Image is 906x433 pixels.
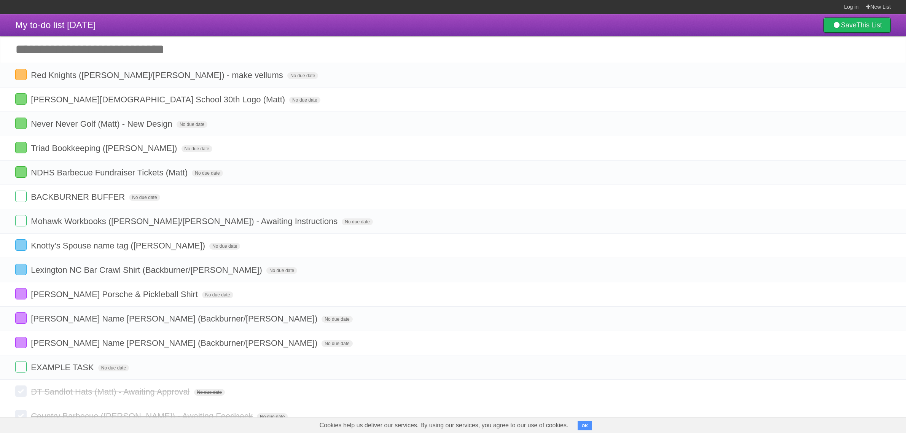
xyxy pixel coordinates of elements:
[31,265,264,275] span: Lexington NC Bar Crawl Shirt (Backburner/[PERSON_NAME])
[31,143,179,153] span: Triad Bookkeeping ([PERSON_NAME])
[31,314,319,323] span: [PERSON_NAME] Name [PERSON_NAME] (Backburner/[PERSON_NAME])
[202,291,233,298] span: No due date
[15,410,27,421] label: Done
[31,119,174,129] span: Never Never Golf (Matt) - New Design
[31,241,207,250] span: Knotty's Spouse name tag ([PERSON_NAME])
[287,72,318,79] span: No due date
[15,239,27,251] label: Done
[15,142,27,153] label: Done
[578,421,592,430] button: OK
[823,18,891,33] a: SaveThis List
[31,338,319,348] span: [PERSON_NAME] Name [PERSON_NAME] (Backburner/[PERSON_NAME])
[15,361,27,373] label: Done
[15,20,96,30] span: My to-do list [DATE]
[177,121,207,128] span: No due date
[31,411,255,421] span: Country Barbecue ([PERSON_NAME]) - Awaiting Feedback
[15,118,27,129] label: Done
[289,97,320,103] span: No due date
[31,95,287,104] span: [PERSON_NAME][DEMOGRAPHIC_DATA] School 30th Logo (Matt)
[15,93,27,105] label: Done
[15,166,27,178] label: Done
[31,290,200,299] span: [PERSON_NAME] Porsche & Pickleball Shirt
[31,363,96,372] span: EXAMPLE TASK
[15,288,27,299] label: Done
[31,387,191,396] span: DT Sandlot Hats (Matt) - Awaiting Approval
[209,243,240,250] span: No due date
[15,264,27,275] label: Done
[98,365,129,371] span: No due date
[15,69,27,80] label: Done
[31,192,127,202] span: BACKBURNER BUFFER
[15,215,27,226] label: Done
[15,312,27,324] label: Done
[31,168,189,177] span: NDHS Barbecue Fundraiser Tickets (Matt)
[182,145,212,152] span: No due date
[312,418,576,433] span: Cookies help us deliver our services. By using our services, you agree to our use of cookies.
[15,191,27,202] label: Done
[15,337,27,348] label: Done
[15,385,27,397] label: Done
[322,316,352,323] span: No due date
[194,389,225,396] span: No due date
[342,218,373,225] span: No due date
[192,170,223,177] span: No due date
[266,267,297,274] span: No due date
[31,70,285,80] span: Red Knights ([PERSON_NAME]/[PERSON_NAME]) - make vellums
[322,340,352,347] span: No due date
[257,413,288,420] span: No due date
[857,21,882,29] b: This List
[31,216,339,226] span: Mohawk Workbooks ([PERSON_NAME]/[PERSON_NAME]) - Awaiting Instructions
[129,194,160,201] span: No due date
